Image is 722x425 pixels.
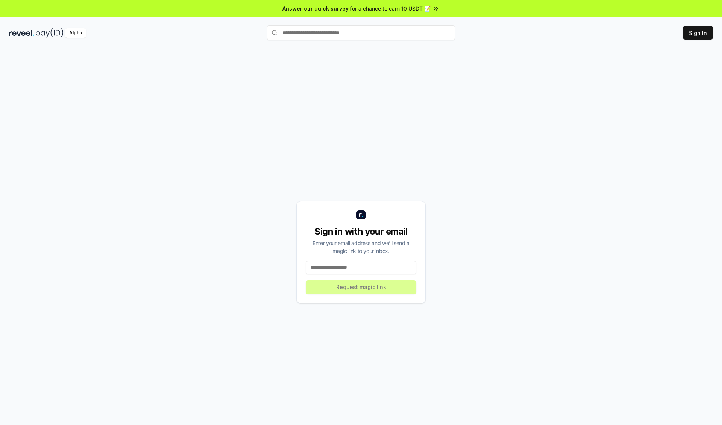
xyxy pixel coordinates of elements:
div: Enter your email address and we’ll send a magic link to your inbox. [306,239,416,255]
img: logo_small [356,210,366,219]
img: reveel_dark [9,28,34,38]
div: Sign in with your email [306,225,416,238]
span: for a chance to earn 10 USDT 📝 [350,5,431,12]
span: Answer our quick survey [282,5,349,12]
img: pay_id [36,28,64,38]
div: Alpha [65,28,86,38]
button: Sign In [683,26,713,40]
